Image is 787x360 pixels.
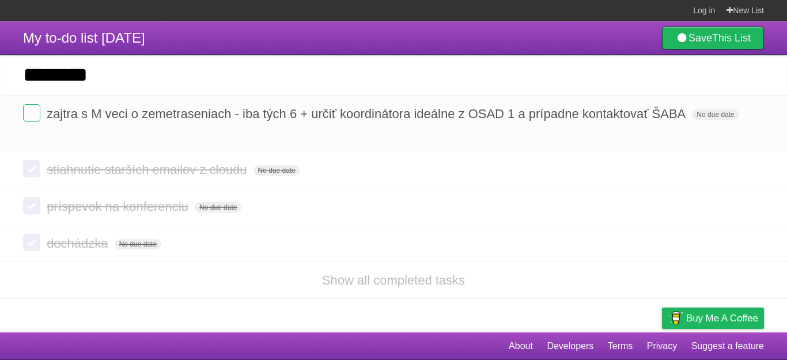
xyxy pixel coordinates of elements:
span: Buy me a coffee [686,308,758,328]
a: Suggest a feature [691,335,764,357]
span: stiahnutie starších emailov z cloudu [47,162,249,177]
span: zajtra s M veci o zemetraseniach - iba tých 6 + určiť koordinátora ideálne z OSAD 1 a prípadne ko... [47,107,688,121]
label: Done [23,160,40,177]
a: Developers [547,335,593,357]
label: Done [23,104,40,122]
span: No due date [195,202,241,213]
img: Buy me a coffee [668,308,683,328]
a: Show all completed tasks [322,273,465,287]
b: This List [712,32,751,44]
span: My to-do list [DATE] [23,30,145,46]
label: Done [23,197,40,214]
a: Buy me a coffee [662,308,764,329]
span: príspevok na konferenciu [47,199,191,214]
a: Terms [608,335,633,357]
span: No due date [115,239,161,249]
span: No due date [692,109,739,120]
a: SaveThis List [662,26,764,50]
a: Privacy [647,335,677,357]
span: dochádzka [47,236,111,251]
label: Done [23,234,40,251]
span: No due date [253,165,300,176]
a: About [509,335,533,357]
